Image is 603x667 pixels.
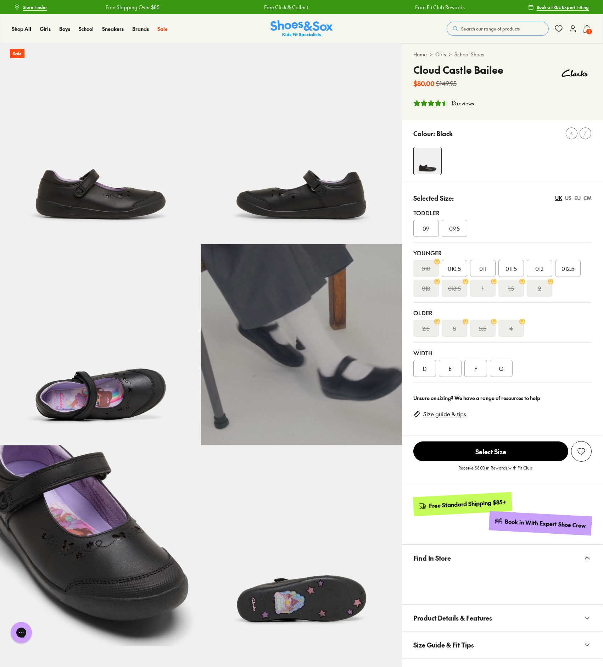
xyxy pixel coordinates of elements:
div: Toddler [413,209,592,217]
a: Free Standard Shipping $85+ [413,492,512,516]
button: Select Size [413,441,568,462]
span: Search our range of products [461,26,520,32]
a: Girls [435,51,446,58]
button: Size Guide & Fit Tips [402,632,603,658]
div: Younger [413,249,592,257]
div: Unsure on sizing? We have a range of resources to help [413,394,592,402]
s: 2.5 [422,324,430,333]
iframe: Gorgias live chat messenger [7,619,35,646]
a: Cloud Castle Bailee [201,244,402,445]
div: Width [413,349,592,357]
img: SNS_Logo_Responsive.svg [270,20,333,38]
s: 013.5 [448,284,461,293]
p: Receive $8.00 in Rewards with Fit Club [458,465,532,477]
a: Earn Fit Club Rewards [412,4,461,11]
b: $80.00 [413,79,435,88]
span: 010.5 [448,264,461,273]
span: Size Guide & Fit Tips [413,634,474,655]
a: Free Shipping Over $85 [102,4,156,11]
a: Free Click & Collect [261,4,305,11]
a: Sneakers [102,25,124,33]
s: 3.5 [479,324,486,333]
span: School [79,25,94,32]
span: Store Finder [23,4,47,10]
span: Find In Store [413,548,451,568]
span: Sneakers [102,25,124,32]
span: Sale [157,25,168,32]
s: 2 [538,284,541,293]
span: Select Size [413,441,568,461]
button: Find In Store [402,545,603,571]
button: Add to Wishlist [571,441,592,462]
a: Shoes & Sox [270,20,333,38]
s: 1.5 [508,284,514,293]
span: 011 [479,264,486,273]
a: Home [413,51,427,58]
button: 4.54 stars, 13 ratings [413,100,474,107]
span: 011.5 [506,264,517,273]
s: $149.95 [436,79,457,88]
div: CM [584,194,592,202]
div: G [490,360,513,377]
div: 13 reviews [452,100,474,107]
iframe: Find in Store [413,571,592,596]
a: Store Finder [14,1,47,13]
img: 8-524473_1 [201,445,402,646]
div: D [413,360,436,377]
a: Shop All [12,25,31,33]
div: US [565,194,571,202]
span: Book a FREE Expert Fitting [537,4,589,10]
span: Brands [132,25,149,32]
div: Free Standard Shipping $85+ [429,498,507,510]
span: 012.5 [562,264,574,273]
a: Boys [59,25,70,33]
s: 1 [482,284,484,293]
s: 010 [421,264,430,273]
a: Brands [132,25,149,33]
span: Product Details & Features [413,607,492,628]
div: F [464,360,487,377]
span: Boys [59,25,70,32]
div: Older [413,309,592,317]
div: UK [555,194,562,202]
button: Product Details & Features [402,605,603,631]
img: 5-524468_1 [201,43,402,244]
p: Colour: [413,129,435,138]
a: School [79,25,94,33]
span: Shop All [12,25,31,32]
a: Book in With Expert Shoe Crew [489,511,592,536]
span: 1 [586,28,593,35]
div: EU [574,194,581,202]
button: Search our range of products [447,22,549,36]
button: 1 [583,21,591,37]
span: Girls [40,25,51,32]
s: 013 [422,284,430,293]
a: Book a FREE Expert Fitting [528,1,589,13]
span: 012 [535,264,543,273]
div: > > [413,51,592,58]
img: Vendor logo [558,62,592,84]
span: 09 [423,224,429,233]
a: School Shoes [454,51,484,58]
div: Book in With Expert Shoe Crew [505,518,586,530]
a: Size guide & tips [423,410,466,418]
p: Selected Size: [413,193,454,203]
p: Sale [10,49,24,59]
s: 4 [509,324,513,333]
img: 4-524466_1 [414,147,441,175]
p: Black [436,129,453,138]
h4: Cloud Castle Bailee [413,62,503,77]
a: Girls [40,25,51,33]
a: Sale [157,25,168,33]
s: 3 [453,324,456,333]
div: E [439,360,462,377]
span: 09.5 [449,224,460,233]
